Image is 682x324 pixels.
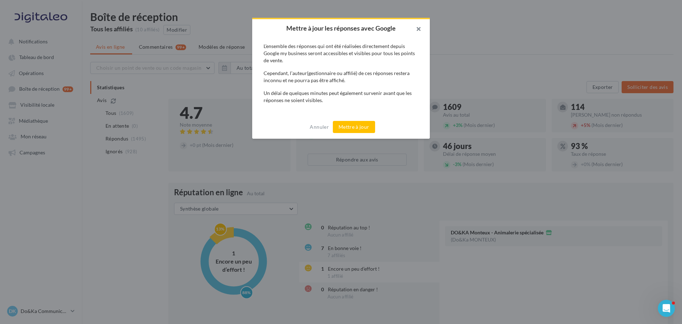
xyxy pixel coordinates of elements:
iframe: Intercom live chat [658,300,675,317]
span: L’ensemble des réponses qui ont été réalisées directement depuis Google my business seront access... [264,43,415,63]
h2: Mettre à jour les réponses avec Google [264,25,418,31]
button: Mettre à jour [333,121,375,133]
div: Cependant, l’auteur(gestionnaire ou affilié) de ces réponses restera inconnu et ne pourra pas êtr... [264,70,418,84]
button: Annuler [307,123,331,131]
div: Un délai de quelques minutes peut également survenir avant que les réponses ne soient visibles. [264,90,418,104]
